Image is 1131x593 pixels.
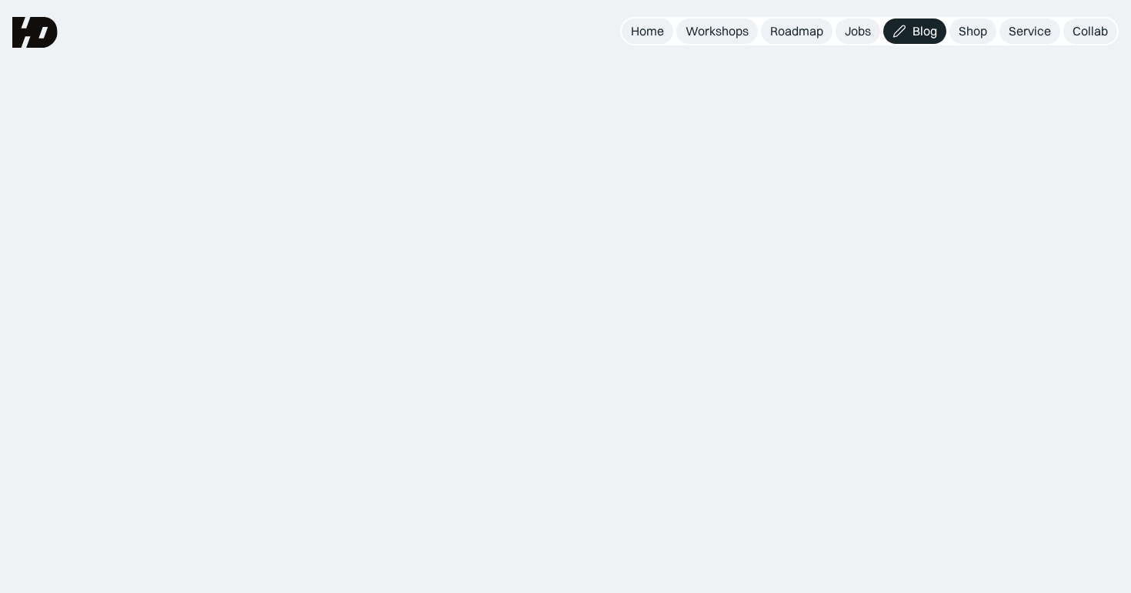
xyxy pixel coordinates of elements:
div: Shop [959,23,987,39]
div: Workshops [686,23,749,39]
a: Blog [883,18,946,44]
a: Service [999,18,1060,44]
a: Roadmap [761,18,832,44]
a: Jobs [836,18,880,44]
div: Collab [1073,23,1108,39]
a: Home [622,18,673,44]
a: Shop [949,18,996,44]
div: Service [1009,23,1051,39]
div: Jobs [845,23,871,39]
a: Collab [1063,18,1117,44]
div: Home [631,23,664,39]
a: Workshops [676,18,758,44]
div: Blog [912,23,937,39]
div: Roadmap [770,23,823,39]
